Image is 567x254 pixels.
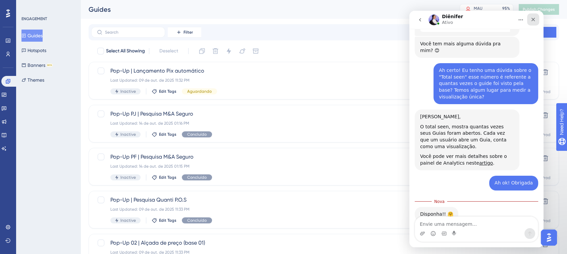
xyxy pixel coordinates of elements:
[120,132,136,137] span: Inactive
[21,59,53,71] button: BannersBETA
[152,132,176,137] button: Edit Tags
[152,218,176,223] button: Edit Tags
[110,110,483,118] span: Pop-Up PJ | Pesquisa M&A Seguro
[187,89,212,94] span: Aguardando
[187,218,207,223] span: Concluído
[110,153,483,161] span: Pop-Up PF | Pesquisa M&A Seguro
[106,47,145,55] span: Select All Showing
[21,74,44,86] button: Themes
[110,78,483,83] div: Last Updated: 09 de out. de 2025 11:32 PM
[159,218,176,223] span: Edit Tags
[89,5,443,14] div: Guides
[184,30,193,35] span: Filter
[21,16,47,22] div: ENGAGEMENT
[168,27,201,38] button: Filter
[187,175,207,180] span: Concluído
[16,2,42,10] span: Need Help?
[110,121,483,126] div: Last Updated: 14 de out. de 2025 01:16 PM
[159,132,176,137] span: Edit Tags
[110,67,483,75] span: Pop-Up | Lançamento Pix automático
[110,207,483,212] div: Last Updated: 09 de out. de 2025 11:33 PM
[409,11,544,247] iframe: Intercom live chat
[47,63,53,67] div: BETA
[539,227,559,248] iframe: UserGuiding AI Assistant Launcher
[110,164,483,169] div: Last Updated: 14 de out. de 2025 01:15 PM
[159,47,178,55] span: Deselect
[110,196,483,204] span: Pop-Up | Pesquisa Quanti P.O.S
[105,30,159,35] input: Search
[523,7,555,12] span: Publish Changes
[159,175,176,180] span: Edit Tags
[120,89,136,94] span: Inactive
[187,132,207,137] span: Concluído
[120,175,136,180] span: Inactive
[120,218,136,223] span: Inactive
[152,89,176,94] button: Edit Tags
[153,45,184,57] button: Deselect
[152,175,176,180] button: Edit Tags
[21,30,43,42] button: Guides
[519,4,559,15] button: Publish Changes
[21,44,46,56] button: Hotspots
[110,239,483,247] span: Pop-Up 02 | Alçada de preço (base 01)
[502,6,510,11] div: 95 %
[474,6,482,11] div: MAU
[159,89,176,94] span: Edit Tags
